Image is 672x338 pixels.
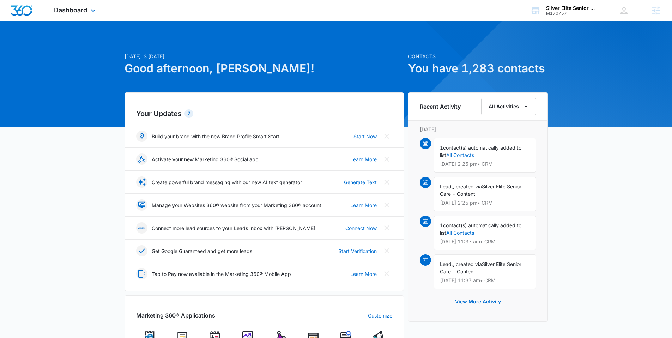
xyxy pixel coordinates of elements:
a: Customize [368,312,392,319]
span: Lead, [440,261,453,267]
div: account name [546,5,598,11]
p: [DATE] [420,126,536,133]
a: Learn More [350,156,377,163]
a: Connect Now [345,224,377,232]
button: Close [381,222,392,234]
h2: Marketing 360® Applications [136,311,215,320]
p: [DATE] 2:25 pm • CRM [440,200,530,205]
a: Start Verification [338,247,377,255]
p: Create powerful brand messaging with our new AI text generator [152,179,302,186]
a: Learn More [350,270,377,278]
a: Start Now [353,133,377,140]
a: All Contacts [446,230,474,236]
button: Close [381,176,392,188]
button: Close [381,153,392,165]
div: account id [546,11,598,16]
span: Dashboard [54,6,87,14]
h6: Recent Activity [420,102,461,111]
p: [DATE] 11:37 am • CRM [440,278,530,283]
button: Close [381,268,392,279]
p: Get Google Guaranteed and get more leads [152,247,252,255]
h2: Your Updates [136,108,392,119]
a: Generate Text [344,179,377,186]
span: , created via [453,261,482,267]
p: Activate your new Marketing 360® Social app [152,156,259,163]
p: Connect more lead sources to your Leads Inbox with [PERSON_NAME] [152,224,315,232]
p: Build your brand with the new Brand Profile Smart Start [152,133,279,140]
span: Lead, [440,183,453,189]
p: [DATE] is [DATE] [125,53,404,60]
p: [DATE] 2:25 pm • CRM [440,162,530,167]
button: All Activities [481,98,536,115]
div: 7 [184,109,193,118]
span: contact(s) automatically added to list [440,145,521,158]
h1: Good afternoon, [PERSON_NAME]! [125,60,404,77]
button: View More Activity [448,293,508,310]
button: Close [381,245,392,256]
p: Contacts [408,53,548,60]
a: All Contacts [446,152,474,158]
p: [DATE] 11:37 am • CRM [440,239,530,244]
span: , created via [453,183,482,189]
a: Learn More [350,201,377,209]
p: Tap to Pay now available in the Marketing 360® Mobile App [152,270,291,278]
span: 1 [440,145,443,151]
button: Close [381,131,392,142]
h1: You have 1,283 contacts [408,60,548,77]
span: 1 [440,222,443,228]
p: Manage your Websites 360® website from your Marketing 360® account [152,201,321,209]
button: Close [381,199,392,211]
span: contact(s) automatically added to list [440,222,521,236]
